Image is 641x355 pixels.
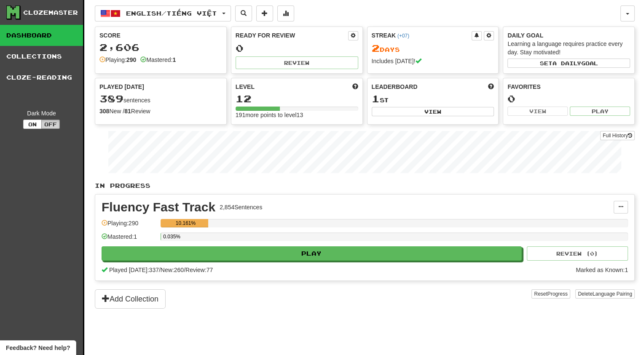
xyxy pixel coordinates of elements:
span: 1 [372,93,380,104]
button: Seta dailygoal [507,59,630,68]
button: ResetProgress [531,289,570,299]
div: New / Review [99,107,222,115]
span: / [184,267,185,273]
div: Clozemaster [23,8,78,17]
span: Score more points to level up [352,83,358,91]
div: Favorites [507,83,630,91]
span: Review: 77 [185,267,213,273]
button: Play [102,246,522,261]
div: 191 more points to level 13 [236,111,358,119]
button: On [23,120,42,129]
span: New: 260 [161,267,184,273]
a: Full History [600,131,635,140]
div: Streak [372,31,472,40]
div: 0 [236,43,358,53]
span: a daily [552,60,581,66]
span: Played [DATE]: 337 [109,267,159,273]
div: sentences [99,93,222,104]
strong: 290 [126,56,136,63]
div: st [372,93,494,104]
button: Search sentences [235,5,252,21]
span: Leaderboard [372,83,418,91]
div: 2,606 [99,42,222,53]
p: In Progress [95,182,635,190]
span: Played [DATE] [99,83,144,91]
span: Open feedback widget [6,344,70,352]
div: 10.161% [163,219,208,227]
button: Add sentence to collection [256,5,273,21]
span: Language Pairing [593,291,632,297]
span: 2 [372,42,380,54]
div: Includes [DATE]! [372,57,494,65]
div: Dark Mode [6,109,77,117]
button: Review [236,56,358,69]
button: Play [570,107,630,116]
button: DeleteLanguage Pairing [575,289,635,299]
span: Progress [547,291,568,297]
button: Add Collection [95,289,166,309]
div: Mastered: [140,56,176,64]
span: / [159,267,161,273]
div: Daily Goal [507,31,630,40]
div: 0 [507,93,630,104]
a: (+07) [397,33,409,39]
span: Level [236,83,255,91]
button: Off [41,120,60,129]
strong: 1 [172,56,176,63]
strong: 308 [99,108,109,115]
div: Learning a language requires practice every day. Stay motivated! [507,40,630,56]
div: Marked as Known: 1 [576,266,628,274]
div: Ready for Review [236,31,348,40]
button: View [372,107,494,116]
div: 2,854 Sentences [220,203,262,211]
div: Playing: 290 [102,219,156,233]
div: Mastered: 1 [102,232,156,246]
div: 12 [236,93,358,104]
button: More stats [277,5,294,21]
div: Fluency Fast Track [102,201,215,214]
button: English/Tiếng Việt [95,5,231,21]
span: This week in points, UTC [488,83,494,91]
strong: 81 [124,108,131,115]
div: Playing: [99,56,136,64]
div: Score [99,31,222,40]
span: English / Tiếng Việt [126,10,217,17]
button: Review (0) [527,246,628,261]
span: 389 [99,93,123,104]
button: View [507,107,568,116]
div: Day s [372,43,494,54]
